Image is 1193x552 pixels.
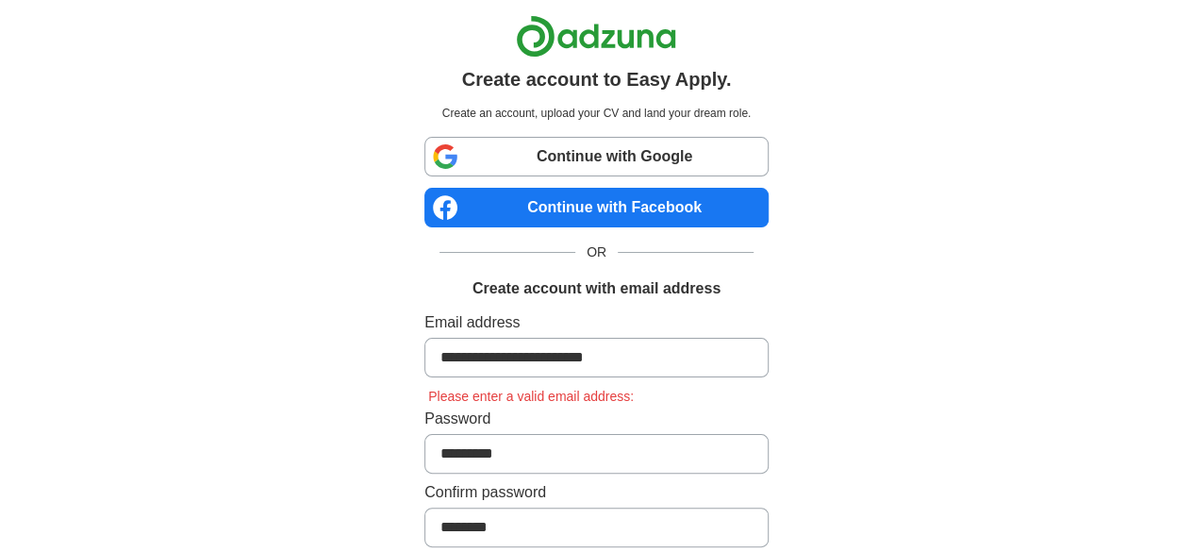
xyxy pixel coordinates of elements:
[428,105,765,122] p: Create an account, upload your CV and land your dream role.
[516,15,676,58] img: Adzuna logo
[424,137,769,176] a: Continue with Google
[462,65,732,93] h1: Create account to Easy Apply.
[575,243,618,262] span: OR
[424,311,769,334] label: Email address
[424,188,769,227] a: Continue with Facebook
[424,481,769,504] label: Confirm password
[424,408,769,430] label: Password
[472,277,721,300] h1: Create account with email address
[424,389,638,404] span: Please enter a valid email address:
